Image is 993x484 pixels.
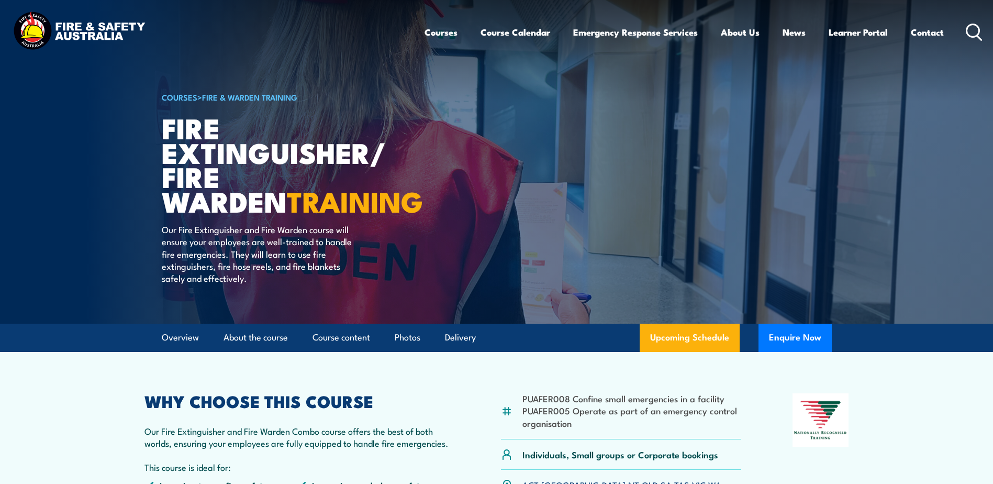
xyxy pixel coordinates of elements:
a: About the course [224,324,288,351]
a: Learner Portal [829,18,888,46]
strong: TRAINING [287,179,423,222]
a: Delivery [445,324,476,351]
a: News [783,18,806,46]
p: Our Fire Extinguisher and Fire Warden Combo course offers the best of both worlds, ensuring your ... [144,425,450,449]
a: COURSES [162,91,197,103]
a: Overview [162,324,199,351]
a: Fire & Warden Training [202,91,297,103]
a: Emergency Response Services [573,18,698,46]
button: Enquire Now [758,324,832,352]
a: Upcoming Schedule [640,324,740,352]
li: PUAFER008 Confine small emergencies in a facility [522,392,742,404]
a: Course Calendar [481,18,550,46]
a: Contact [911,18,944,46]
a: Courses [425,18,458,46]
p: Our Fire Extinguisher and Fire Warden course will ensure your employees are well-trained to handl... [162,223,353,284]
a: Course content [313,324,370,351]
a: Photos [395,324,420,351]
a: About Us [721,18,760,46]
h2: WHY CHOOSE THIS COURSE [144,393,450,408]
img: Nationally Recognised Training logo. [793,393,849,447]
p: This course is ideal for: [144,461,450,473]
h1: Fire Extinguisher/ Fire Warden [162,115,420,213]
p: Individuals, Small groups or Corporate bookings [522,448,718,460]
h6: > [162,91,420,103]
li: PUAFER005 Operate as part of an emergency control organisation [522,404,742,429]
